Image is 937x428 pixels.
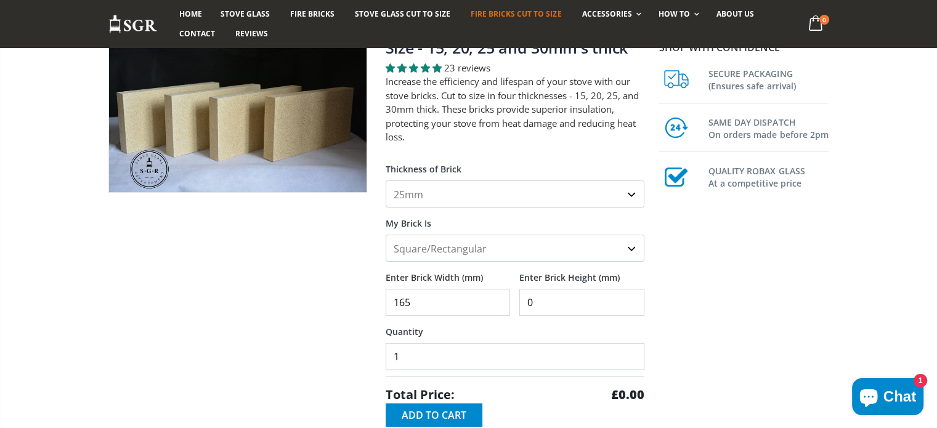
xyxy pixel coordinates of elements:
[170,24,224,44] a: Contact
[386,403,482,427] button: Add to Cart
[179,9,202,19] span: Home
[281,4,344,24] a: Fire Bricks
[708,65,829,92] h3: SECURE PACKAGING (Ensures safe arrival)
[402,408,466,422] span: Add to Cart
[659,9,690,19] span: How To
[109,20,367,192] img: 4_fire_bricks_1aa33a0b-dc7a-4843-b288-55f1aa0e36c3_800x_crop_center.jpeg
[582,9,631,19] span: Accessories
[386,75,644,144] p: Increase the efficiency and lifespan of your stove with our stove bricks. Cut to size in four thi...
[708,163,829,190] h3: QUALITY ROBAX GLASS At a competitive price
[235,28,268,39] span: Reviews
[221,9,270,19] span: Stove Glass
[226,24,277,44] a: Reviews
[170,4,211,24] a: Home
[386,316,644,338] label: Quantity
[179,28,215,39] span: Contact
[386,153,644,176] label: Thickness of Brick
[708,114,829,141] h3: SAME DAY DISPATCH On orders made before 2pm
[386,208,644,230] label: My Brick Is
[355,9,450,19] span: Stove Glass Cut To Size
[848,378,927,418] inbox-online-store-chat: Shopify online store chat
[461,4,570,24] a: Fire Bricks Cut To Size
[716,9,754,19] span: About us
[471,9,561,19] span: Fire Bricks Cut To Size
[386,62,444,74] span: 4.78 stars
[572,4,647,24] a: Accessories
[444,62,490,74] span: 23 reviews
[611,386,644,403] strong: £0.00
[649,4,705,24] a: How To
[108,14,158,34] img: Stove Glass Replacement
[819,15,829,25] span: 0
[346,4,460,24] a: Stove Glass Cut To Size
[290,9,335,19] span: Fire Bricks
[707,4,763,24] a: About us
[803,12,829,36] a: 0
[211,4,279,24] a: Stove Glass
[519,262,644,284] label: Enter Brick Height (mm)
[386,262,511,284] label: Enter Brick Width (mm)
[386,386,455,403] span: Total Price:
